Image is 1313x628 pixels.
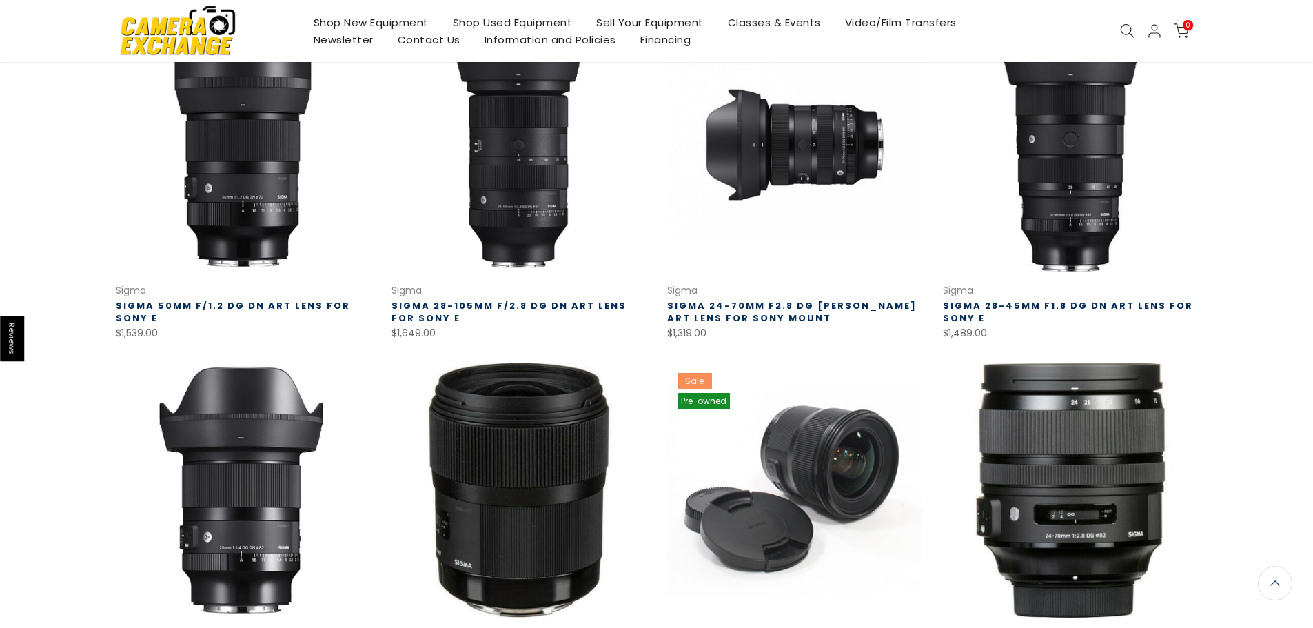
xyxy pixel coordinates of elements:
a: Contact Us [385,31,472,48]
a: Sigma 24-70mm F2.8 DG [PERSON_NAME] Art Lens for Sony Mount [667,299,917,325]
a: Back to the top [1258,566,1292,600]
div: $1,539.00 [116,325,371,342]
a: Financing [628,31,703,48]
a: Sell Your Equipment [584,14,716,31]
a: Sigma 28-105mm f/2.8 DG DN Art Lens for Sony E [391,299,627,325]
a: Sigma 50mm f/1.2 DG DN Art Lens for Sony E [116,299,350,325]
a: Shop New Equipment [301,14,440,31]
a: Shop Used Equipment [440,14,584,31]
span: 0 [1183,20,1193,30]
a: Sigma [116,283,146,297]
a: Information and Policies [472,31,628,48]
a: 0 [1174,23,1189,39]
a: Newsletter [301,31,385,48]
a: Video/Film Transfers [833,14,968,31]
a: Sigma [943,283,973,297]
div: $1,489.00 [943,325,1198,342]
a: Sigma [391,283,422,297]
a: Sigma [667,283,698,297]
a: Classes & Events [715,14,833,31]
div: $1,649.00 [391,325,647,342]
a: Sigma 28-45mm f1.8 DG DN ART Lens for Sony E [943,299,1193,325]
div: $1,319.00 [667,325,922,342]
